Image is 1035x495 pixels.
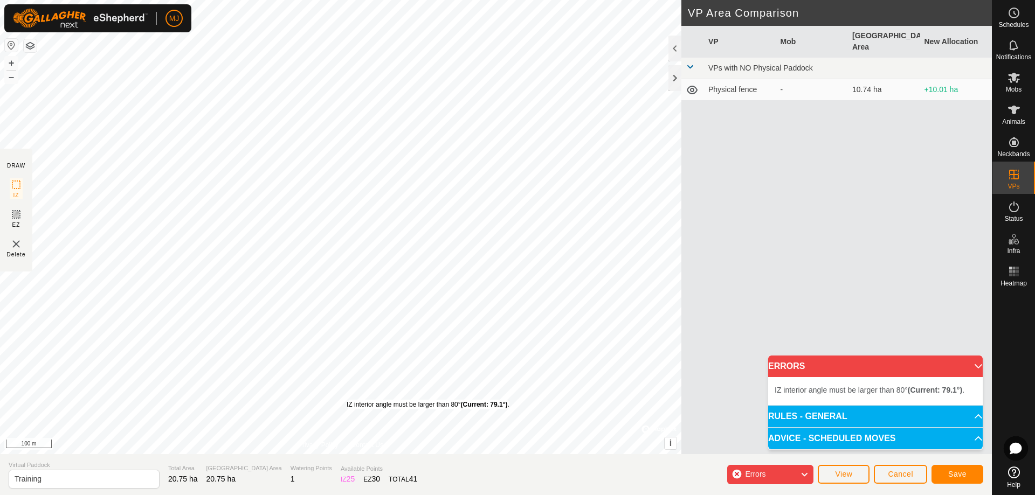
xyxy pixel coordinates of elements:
[168,464,198,473] span: Total Area
[389,473,417,485] div: TOTAL
[409,475,418,483] span: 41
[206,464,282,473] span: [GEOGRAPHIC_DATA] Area
[9,461,160,470] span: Virtual Paddock
[997,151,1030,157] span: Neckbands
[920,26,992,58] th: New Allocation
[347,475,355,483] span: 25
[920,79,992,101] td: +10.01 ha
[24,39,37,52] button: Map Layers
[1004,215,1023,222] span: Status
[169,13,180,24] span: MJ
[704,26,776,58] th: VP
[768,377,983,405] p-accordion-content: ERRORS
[291,464,332,473] span: Watering Points
[1000,280,1027,287] span: Heatmap
[908,386,962,394] b: (Current: 79.1°)
[13,9,148,28] img: Gallagher Logo
[347,400,509,409] div: IZ interior angle must be larger than 80° .
[704,79,776,101] td: Physical fence
[848,26,920,58] th: [GEOGRAPHIC_DATA] Area
[12,221,20,229] span: EZ
[818,465,870,484] button: View
[996,54,1031,60] span: Notifications
[5,39,18,52] button: Reset Map
[992,462,1035,492] a: Help
[461,401,508,408] b: (Current: 79.1°)
[351,440,383,450] a: Contact Us
[670,438,672,448] span: i
[341,464,417,473] span: Available Points
[888,470,913,478] span: Cancel
[768,428,983,449] p-accordion-header: ADVICE - SCHEDULED MOVES
[776,26,848,58] th: Mob
[768,406,983,427] p-accordion-header: RULES - GENERAL
[168,475,198,483] span: 20.75 ha
[665,437,677,449] button: i
[768,412,847,421] span: RULES - GENERAL
[745,470,765,478] span: Errors
[768,362,805,371] span: ERRORS
[363,473,380,485] div: EZ
[768,355,983,377] p-accordion-header: ERRORS
[5,57,18,69] button: +
[931,465,983,484] button: Save
[848,79,920,101] td: 10.74 ha
[291,475,295,483] span: 1
[775,386,964,394] span: IZ interior angle must be larger than 80° .
[781,84,844,95] div: -
[7,250,26,259] span: Delete
[708,64,813,72] span: VPs with NO Physical Paddock
[7,162,25,170] div: DRAW
[341,473,355,485] div: IZ
[835,470,852,478] span: View
[688,6,992,19] h2: VP Area Comparison
[948,470,967,478] span: Save
[998,22,1029,28] span: Schedules
[206,475,236,483] span: 20.75 ha
[768,434,895,443] span: ADVICE - SCHEDULED MOVES
[1006,86,1022,93] span: Mobs
[10,238,23,250] img: VP
[1007,482,1020,488] span: Help
[13,191,19,199] span: IZ
[1007,248,1020,254] span: Infra
[874,465,927,484] button: Cancel
[372,475,381,483] span: 30
[5,71,18,83] button: –
[298,440,339,450] a: Privacy Policy
[1002,118,1025,125] span: Animals
[1008,183,1019,190] span: VPs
